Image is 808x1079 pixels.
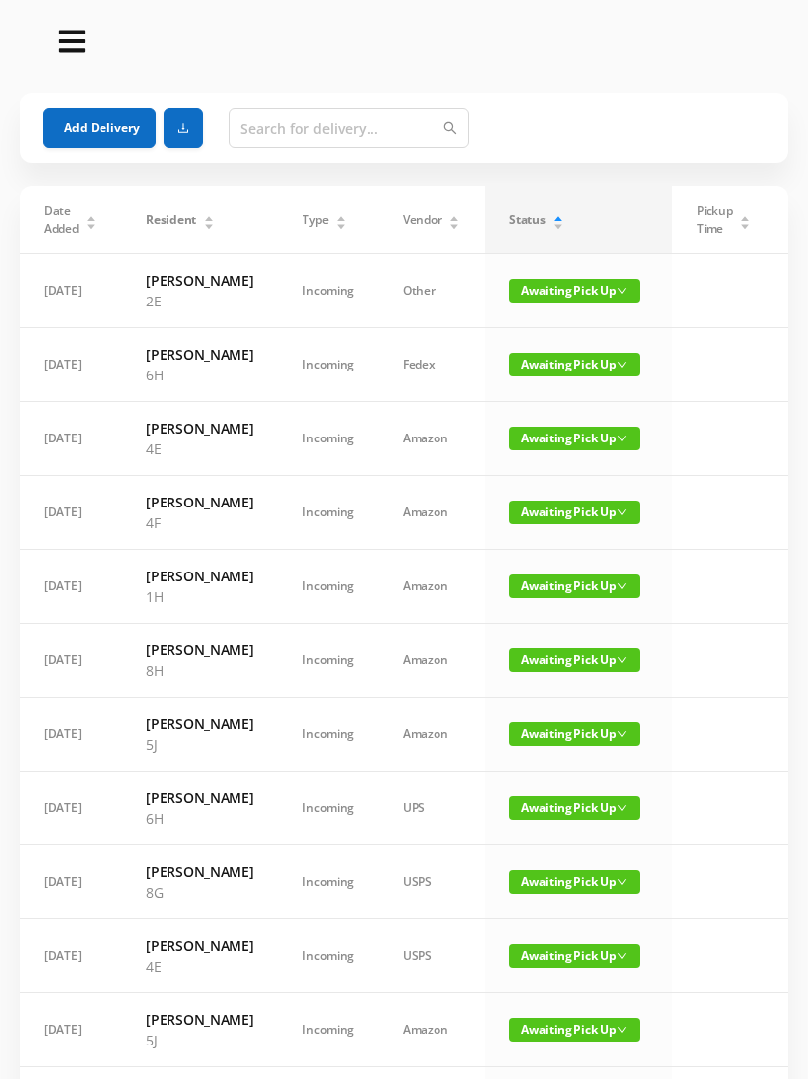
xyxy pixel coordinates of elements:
[509,574,640,598] span: Awaiting Pick Up
[378,328,485,402] td: Fedex
[20,402,121,476] td: [DATE]
[146,586,253,607] p: 1H
[509,944,640,968] span: Awaiting Pick Up
[85,213,97,225] div: Sort
[146,935,253,956] h6: [PERSON_NAME]
[443,121,457,135] i: icon: search
[146,291,253,311] p: 2E
[146,438,253,459] p: 4E
[20,476,121,550] td: [DATE]
[146,734,253,755] p: 5J
[617,877,627,887] i: icon: down
[378,845,485,919] td: USPS
[509,722,640,746] span: Awaiting Pick Up
[278,402,378,476] td: Incoming
[553,213,564,219] i: icon: caret-up
[378,550,485,624] td: Amazon
[146,787,253,808] h6: [PERSON_NAME]
[335,213,347,225] div: Sort
[146,808,253,829] p: 6H
[146,492,253,512] h6: [PERSON_NAME]
[740,213,751,219] i: icon: caret-up
[146,640,253,660] h6: [PERSON_NAME]
[164,108,203,148] button: icon: download
[336,221,347,227] i: icon: caret-down
[146,861,253,882] h6: [PERSON_NAME]
[617,729,627,739] i: icon: down
[146,956,253,977] p: 4E
[617,434,627,443] i: icon: down
[378,772,485,845] td: UPS
[278,254,378,328] td: Incoming
[278,993,378,1067] td: Incoming
[43,108,156,148] button: Add Delivery
[203,213,214,219] i: icon: caret-up
[378,993,485,1067] td: Amazon
[86,213,97,219] i: icon: caret-up
[278,845,378,919] td: Incoming
[278,328,378,402] td: Incoming
[509,279,640,303] span: Awaiting Pick Up
[278,624,378,698] td: Incoming
[740,221,751,227] i: icon: caret-down
[617,360,627,370] i: icon: down
[20,919,121,993] td: [DATE]
[403,211,441,229] span: Vendor
[449,221,460,227] i: icon: caret-down
[617,803,627,813] i: icon: down
[278,698,378,772] td: Incoming
[146,713,253,734] h6: [PERSON_NAME]
[617,286,627,296] i: icon: down
[509,1018,640,1042] span: Awaiting Pick Up
[509,501,640,524] span: Awaiting Pick Up
[697,202,732,237] span: Pickup Time
[449,213,460,219] i: icon: caret-up
[303,211,328,229] span: Type
[20,550,121,624] td: [DATE]
[509,211,545,229] span: Status
[336,213,347,219] i: icon: caret-up
[203,221,214,227] i: icon: caret-down
[509,870,640,894] span: Awaiting Pick Up
[146,566,253,586] h6: [PERSON_NAME]
[378,402,485,476] td: Amazon
[553,221,564,227] i: icon: caret-down
[44,202,79,237] span: Date Added
[20,254,121,328] td: [DATE]
[146,270,253,291] h6: [PERSON_NAME]
[617,1025,627,1035] i: icon: down
[146,344,253,365] h6: [PERSON_NAME]
[146,211,196,229] span: Resident
[739,213,751,225] div: Sort
[378,254,485,328] td: Other
[378,698,485,772] td: Amazon
[146,1030,253,1050] p: 5J
[617,951,627,961] i: icon: down
[617,507,627,517] i: icon: down
[20,328,121,402] td: [DATE]
[617,581,627,591] i: icon: down
[146,365,253,385] p: 6H
[20,993,121,1067] td: [DATE]
[20,845,121,919] td: [DATE]
[617,655,627,665] i: icon: down
[20,772,121,845] td: [DATE]
[203,213,215,225] div: Sort
[378,476,485,550] td: Amazon
[146,1009,253,1030] h6: [PERSON_NAME]
[86,221,97,227] i: icon: caret-down
[278,476,378,550] td: Incoming
[278,772,378,845] td: Incoming
[146,418,253,438] h6: [PERSON_NAME]
[278,550,378,624] td: Incoming
[278,919,378,993] td: Incoming
[509,796,640,820] span: Awaiting Pick Up
[509,648,640,672] span: Awaiting Pick Up
[509,353,640,376] span: Awaiting Pick Up
[146,882,253,903] p: 8G
[146,512,253,533] p: 4F
[20,698,121,772] td: [DATE]
[378,624,485,698] td: Amazon
[20,624,121,698] td: [DATE]
[509,427,640,450] span: Awaiting Pick Up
